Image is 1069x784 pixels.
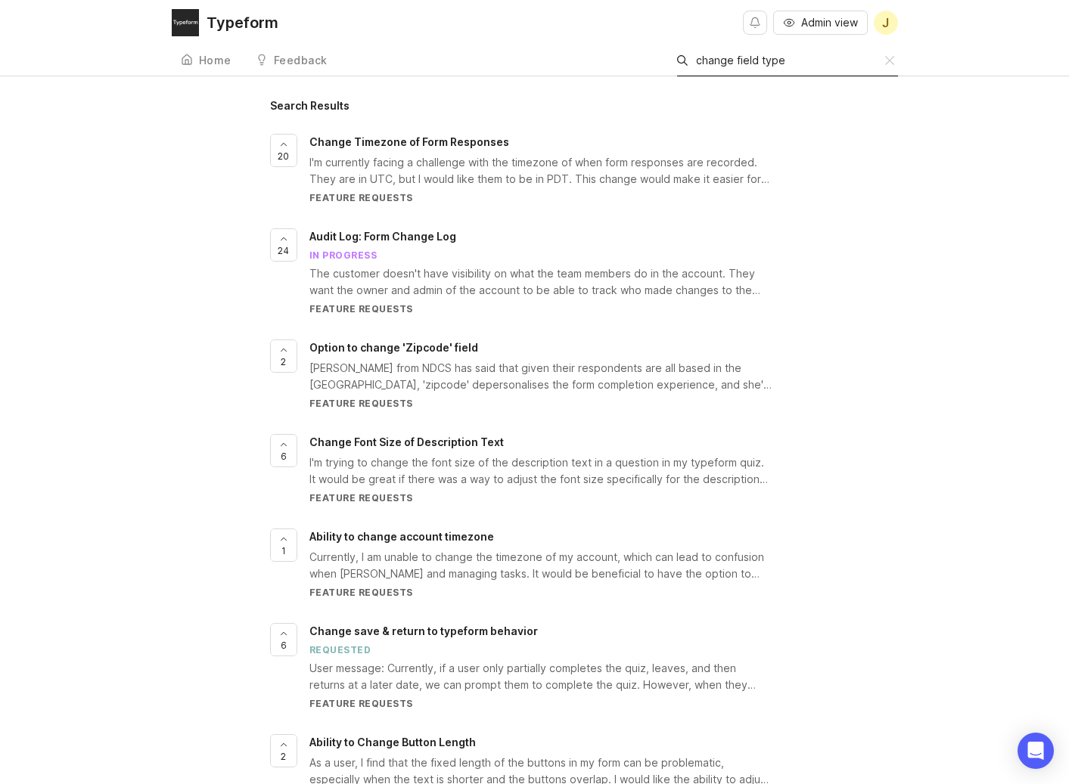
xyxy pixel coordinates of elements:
button: 20 [270,134,297,167]
a: Change Timezone of Form ResponsesI'm currently facing a challenge with the timezone of when form ... [309,134,800,204]
button: J [874,11,898,35]
div: [PERSON_NAME] from NDCS has said that given their respondents are all based in the [GEOGRAPHIC_DA... [309,360,772,393]
a: Home [172,45,241,76]
div: The customer doesn't have visibility on what the team members do in the account. They want the ow... [309,265,772,299]
span: 6 [281,639,287,652]
a: Change save & return to typeform behaviorrequestedUser message: Currently, if a user only partial... [309,623,800,710]
span: Option to change 'Zipcode' field [309,341,478,354]
span: Change Timezone of Form Responses [309,135,509,148]
a: Option to change 'Zipcode' field[PERSON_NAME] from NDCS has said that given their respondents are... [309,339,800,410]
span: Admin view [801,15,858,30]
button: 2 [270,734,297,767]
span: Audit Log: Form Change Log [309,230,456,243]
button: Admin view [773,11,868,35]
div: Home [199,55,232,66]
span: 20 [278,150,289,163]
h1: Search Results [270,101,800,111]
button: 1 [270,528,297,562]
a: Feedback [247,45,337,76]
div: Feature Requests [309,302,772,315]
div: Feature Requests [309,191,772,204]
span: J [882,14,889,32]
div: Feature Requests [309,491,772,504]
a: Ability to change account timezoneCurrently, I am unable to change the timezone of my account, wh... [309,528,800,599]
button: 6 [270,434,297,467]
a: Audit Log: Form Change Login progressThe customer doesn't have visibility on what the team member... [309,228,800,315]
div: Feature Requests [309,586,772,599]
div: Open Intercom Messenger [1018,733,1054,769]
div: Typeform [207,15,278,30]
div: Feedback [274,55,328,66]
div: I'm trying to change the font size of the description text in a question in my typeform quiz. It ... [309,454,772,488]
div: Feature Requests [309,697,772,710]
span: 2 [281,750,286,763]
div: Feature Requests [309,397,772,410]
button: Notifications [743,11,767,35]
span: 2 [281,355,286,368]
span: 6 [281,450,287,463]
span: Change save & return to typeform behavior [309,624,538,637]
div: I'm currently facing a challenge with the timezone of when form responses are recorded. They are ... [309,154,772,187]
button: 24 [270,228,297,262]
span: 1 [281,544,286,557]
a: Change Font Size of Description TextI'm trying to change the font size of the description text in... [309,434,800,504]
button: 6 [270,623,297,656]
div: in progress [309,249,378,262]
span: Ability to Change Button Length [309,736,476,748]
img: Typeform logo [172,9,199,36]
div: requested [309,643,371,656]
div: User message: Currently, if a user only partially completes the quiz, leaves, and then returns at... [309,660,772,693]
div: Currently, I am unable to change the timezone of my account, which can lead to confusion when [PE... [309,549,772,582]
span: Ability to change account timezone [309,530,494,543]
span: 24 [278,244,289,257]
button: 2 [270,339,297,373]
span: Change Font Size of Description Text [309,435,504,448]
